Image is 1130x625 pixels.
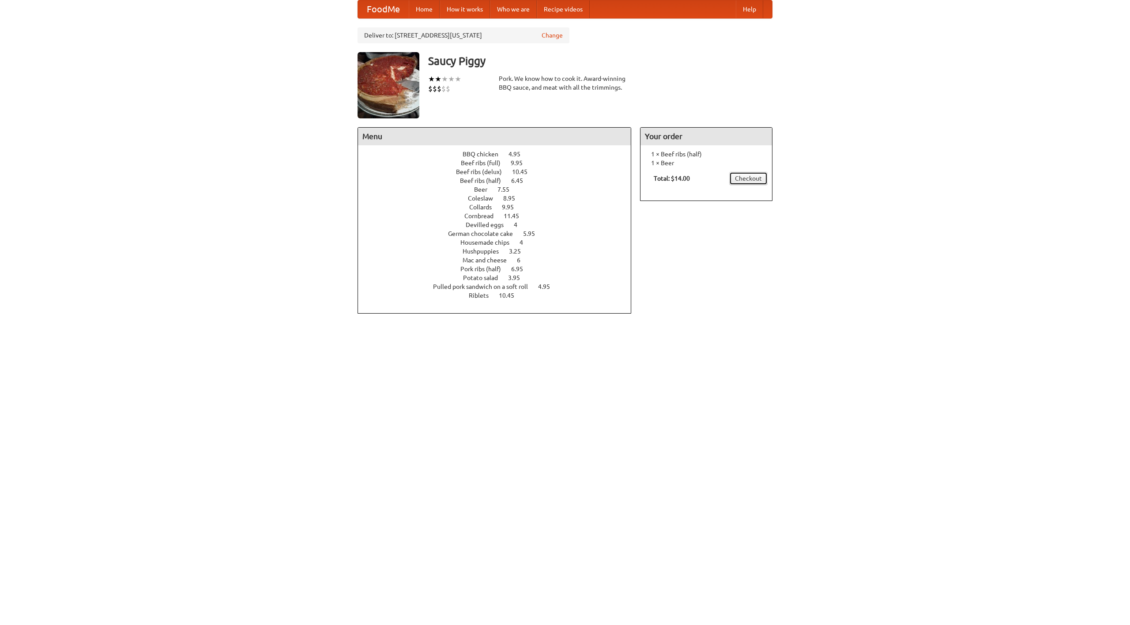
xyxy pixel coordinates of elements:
li: ★ [435,74,441,84]
span: 4.95 [538,283,559,290]
a: Pork ribs (half) 6.95 [460,265,539,273]
li: ★ [428,74,435,84]
span: 4 [514,221,526,228]
span: Pork ribs (half) [460,265,510,273]
a: Collards 9.95 [469,204,530,211]
span: 8.95 [503,195,524,202]
span: 4.95 [508,151,529,158]
span: 10.45 [512,168,536,175]
span: Devilled eggs [466,221,512,228]
span: 3.95 [508,274,529,281]
span: Mac and cheese [463,257,516,264]
span: Collards [469,204,501,211]
span: 10.45 [499,292,523,299]
li: $ [441,84,446,94]
a: Help [736,0,763,18]
a: FoodMe [358,0,409,18]
a: German chocolate cake 5.95 [448,230,551,237]
a: Hushpuppies 3.25 [463,248,537,255]
li: $ [433,84,437,94]
a: Housemade chips 4 [460,239,539,246]
a: Beef ribs (full) 9.95 [461,159,539,167]
span: 11.45 [504,212,528,220]
a: Beef ribs (delux) 10.45 [456,168,544,175]
a: Cornbread 11.45 [464,212,535,220]
span: 9.95 [502,204,523,211]
li: 1 × Beef ribs (half) [645,150,768,159]
li: 1 × Beer [645,159,768,167]
a: How it works [440,0,490,18]
div: Pork. We know how to cook it. Award-winning BBQ sauce, and meat with all the trimmings. [499,74,631,92]
span: Housemade chips [460,239,518,246]
li: ★ [455,74,461,84]
li: $ [437,84,441,94]
a: Beer 7.55 [474,186,526,193]
span: BBQ chicken [463,151,507,158]
span: 6 [517,257,529,264]
span: 3.25 [509,248,530,255]
span: 5.95 [523,230,544,237]
span: 4 [520,239,532,246]
a: Riblets 10.45 [469,292,531,299]
li: ★ [448,74,455,84]
a: Potato salad 3.95 [463,274,536,281]
span: Pulled pork sandwich on a soft roll [433,283,537,290]
span: 6.95 [511,265,532,273]
span: German chocolate cake [448,230,522,237]
li: $ [446,84,450,94]
h4: Your order [640,128,772,145]
a: Coleslaw 8.95 [468,195,531,202]
a: BBQ chicken 4.95 [463,151,537,158]
span: Beef ribs (half) [460,177,510,184]
a: Mac and cheese 6 [463,257,537,264]
span: Coleslaw [468,195,502,202]
a: Beef ribs (half) 6.45 [460,177,539,184]
a: Devilled eggs 4 [466,221,534,228]
a: Checkout [729,172,768,185]
div: Deliver to: [STREET_ADDRESS][US_STATE] [358,27,569,43]
span: Cornbread [464,212,502,220]
a: Recipe videos [537,0,590,18]
b: Total: $14.00 [654,175,690,182]
h3: Saucy Piggy [428,52,772,70]
span: Beef ribs (delux) [456,168,511,175]
img: angular.jpg [358,52,419,118]
a: Who we are [490,0,537,18]
a: Pulled pork sandwich on a soft roll 4.95 [433,283,566,290]
span: 6.45 [511,177,532,184]
span: Hushpuppies [463,248,508,255]
span: Riblets [469,292,497,299]
span: Beef ribs (full) [461,159,509,167]
span: Beer [474,186,496,193]
h4: Menu [358,128,631,145]
span: Potato salad [463,274,507,281]
li: ★ [441,74,448,84]
li: $ [428,84,433,94]
span: 7.55 [497,186,518,193]
span: 9.95 [511,159,531,167]
a: Change [542,31,563,40]
a: Home [409,0,440,18]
